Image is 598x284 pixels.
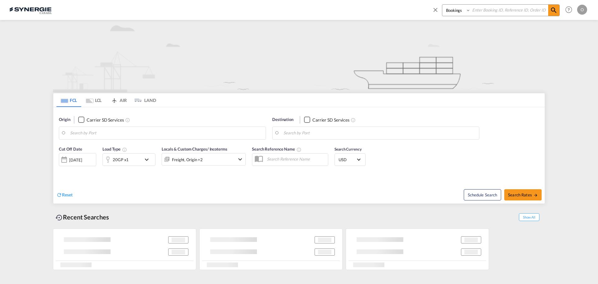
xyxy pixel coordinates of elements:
[252,147,301,152] span: Search Reference Name
[563,4,577,16] div: Help
[59,147,82,152] span: Cut Off Date
[53,107,545,204] div: Origin Checkbox No InkUnchecked: Search for CY (Container Yard) services for all selected carrier...
[207,147,227,152] span: / Incoterms
[272,117,293,123] span: Destination
[432,6,439,13] md-icon: icon-close
[550,7,558,14] md-icon: icon-magnify
[53,20,545,92] img: new-FCL.png
[78,117,124,123] md-checkbox: Checkbox No Ink
[432,4,442,19] span: icon-close
[471,5,548,16] input: Enter Booking ID, Reference ID, Order ID
[172,155,203,164] div: Freight Origin Destination Dock Stuffing
[56,93,156,107] md-pagination-wrapper: Use the left and right arrow keys to navigate between tabs
[519,213,539,221] span: Show All
[297,147,301,152] md-icon: Your search will be saved by the below given name
[56,93,81,107] md-tab-item: FCL
[70,128,263,138] input: Search by Port
[283,128,476,138] input: Search by Port
[125,118,130,123] md-icon: Unchecked: Search for CY (Container Yard) services for all selected carriers.Checked : Search for...
[87,117,124,123] div: Carrier SD Services
[548,5,559,16] span: icon-magnify
[55,214,63,221] md-icon: icon-backup-restore
[304,117,349,123] md-checkbox: Checkbox No Ink
[264,154,328,164] input: Search Reference Name
[53,210,112,224] div: Recent Searches
[69,157,82,163] div: [DATE]
[143,156,154,163] md-icon: icon-chevron-down
[122,147,127,152] md-icon: Select multiple loads to view rates
[563,4,574,15] span: Help
[81,93,106,107] md-tab-item: LCL
[59,153,96,166] div: [DATE]
[236,156,244,163] md-icon: icon-chevron-down
[62,192,73,197] span: Reset
[508,192,538,197] span: Search Rates
[504,189,542,200] button: Search Ratesicon-arrow-right
[106,93,131,107] md-tab-item: AIR
[577,5,587,15] div: O
[162,147,227,152] span: Locals & Custom Charges
[102,153,155,166] div: 20GP x1icon-chevron-down
[113,155,129,164] div: 20GP x1
[9,3,51,17] img: 1f56c880d42311ef80fc7dca854c8e59.png
[56,192,62,198] md-icon: icon-refresh
[339,157,356,162] span: USD
[312,117,349,123] div: Carrier SD Services
[338,155,362,164] md-select: Select Currency: $ USDUnited States Dollar
[162,153,246,166] div: Freight Origin Destination Dock Stuffingicon-chevron-down
[102,147,127,152] span: Load Type
[351,118,356,123] md-icon: Unchecked: Search for CY (Container Yard) services for all selected carriers.Checked : Search for...
[59,117,70,123] span: Origin
[464,189,501,200] button: Note: By default Schedule search will only considerorigin ports, destination ports and cut off da...
[335,147,362,152] span: Search Currency
[534,193,538,197] md-icon: icon-arrow-right
[56,192,73,199] div: icon-refreshReset
[111,97,118,101] md-icon: icon-airplane
[131,93,156,107] md-tab-item: LAND
[59,166,64,174] md-datepicker: Select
